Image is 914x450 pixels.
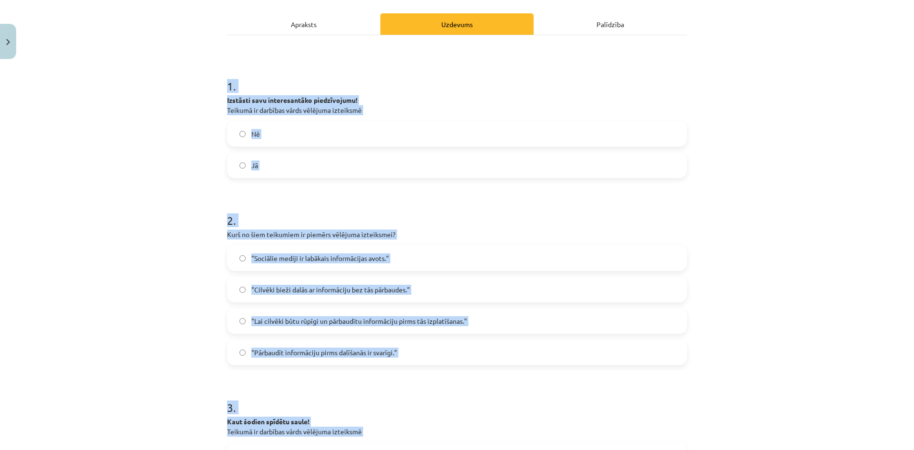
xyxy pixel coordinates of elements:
[227,197,687,227] h1: 2 .
[227,63,687,92] h1: 1 .
[227,384,687,414] h1: 3 .
[251,253,389,263] span: "Sociālie mediji ir labākais informācijas avots."
[227,95,687,115] p: Teikumā ir darbības vārds vēlējuma izteiksmē
[239,131,246,137] input: Nē
[227,13,380,35] div: Apraksts
[239,255,246,261] input: "Sociālie mediji ir labākais informācijas avots."
[239,162,246,169] input: Jā
[251,285,410,295] span: "Cilvēki bieži dalās ar informāciju bez tās pārbaudes."
[251,160,258,170] span: Jā
[251,129,260,139] span: Nē
[251,316,467,326] span: "Lai cilvēki būtu rūpīgi un pārbaudītu informāciju pirms tās izplatīšanas."
[6,39,10,45] img: icon-close-lesson-0947bae3869378f0d4975bcd49f059093ad1ed9edebbc8119c70593378902aed.svg
[227,417,687,437] p: Teikumā ir darbības vārds vēlējuma izteiksmē
[227,417,309,426] strong: Kaut šodien spīdētu saule!
[239,287,246,293] input: "Cilvēki bieži dalās ar informāciju bez tās pārbaudes."
[380,13,534,35] div: Uzdevums
[239,318,246,324] input: "Lai cilvēki būtu rūpīgi un pārbaudītu informāciju pirms tās izplatīšanas."
[534,13,687,35] div: Palīdzība
[227,96,358,104] strong: Izstāsti savu interesantāko piedzīvojumu!
[239,350,246,356] input: "Pārbaudīt informāciju pirms dalīšanās ir svarīgi."
[251,348,397,358] span: "Pārbaudīt informāciju pirms dalīšanās ir svarīgi."
[227,230,687,240] p: Kurš no šiem teikumiem ir piemērs vēlējuma izteiksmei?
